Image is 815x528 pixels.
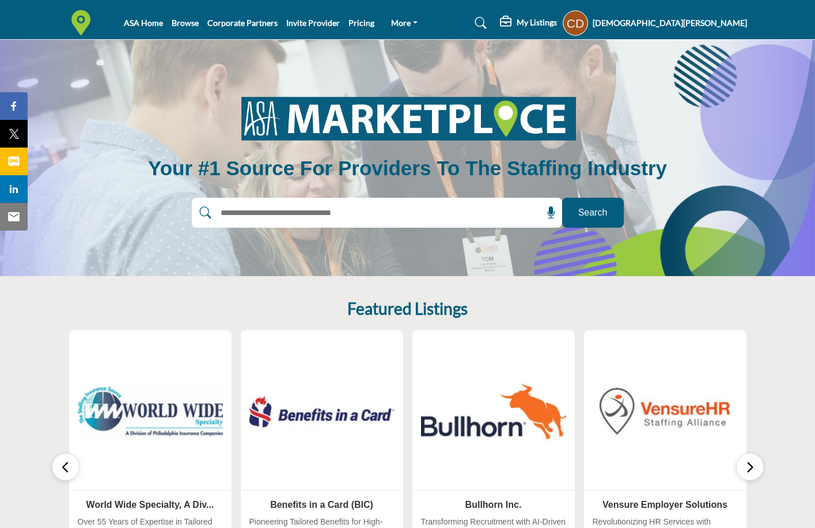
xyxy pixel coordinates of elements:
button: Search [562,198,624,228]
a: More [383,15,426,31]
a: World Wide Specialty, A Div... [86,500,214,510]
a: Benefits in a Card (BIC) [270,500,373,510]
a: Corporate Partners [207,18,278,28]
a: Invite Provider [286,18,340,28]
button: Show hide supplier dropdown [563,10,588,36]
a: Browse [172,18,199,28]
img: Vensure Employer Solutions [593,339,738,484]
a: Search [464,14,494,32]
img: image [226,88,589,148]
img: Bullhorn Inc. [421,339,566,484]
a: ASA Home [124,18,163,28]
div: My Listings [500,16,557,30]
a: Vensure Employer Solutions [602,500,727,510]
h5: [DEMOGRAPHIC_DATA][PERSON_NAME] [593,17,747,29]
h1: Your #1 Source for Providers to the Staffing Industry [148,155,667,182]
h2: Featured Listings [347,299,468,319]
img: Site Logo [68,10,100,36]
img: World Wide Specialty, A Div... [78,339,223,484]
img: Benefits in a Card (BIC) [249,339,395,484]
h5: My Listings [517,17,557,28]
a: Pricing [348,18,374,28]
a: Bullhorn Inc. [465,500,522,510]
span: Search [578,206,608,220]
